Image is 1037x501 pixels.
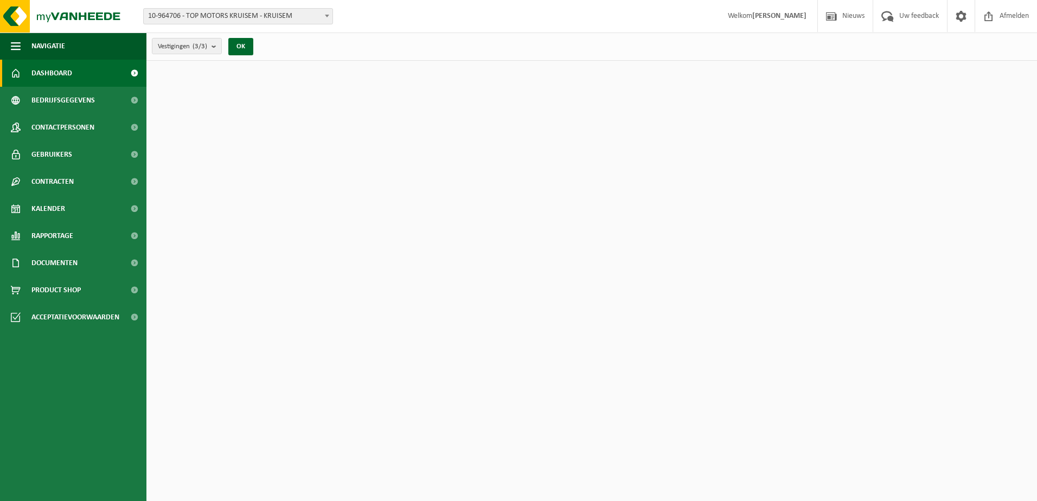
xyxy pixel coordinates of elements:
span: Vestigingen [158,38,207,55]
button: Vestigingen(3/3) [152,38,222,54]
span: Kalender [31,195,65,222]
span: Documenten [31,249,78,277]
span: Dashboard [31,60,72,87]
span: Contracten [31,168,74,195]
span: Contactpersonen [31,114,94,141]
span: Acceptatievoorwaarden [31,304,119,331]
span: Bedrijfsgegevens [31,87,95,114]
span: 10-964706 - TOP MOTORS KRUISEM - KRUISEM [143,8,333,24]
span: Product Shop [31,277,81,304]
span: Gebruikers [31,141,72,168]
span: Navigatie [31,33,65,60]
span: 10-964706 - TOP MOTORS KRUISEM - KRUISEM [144,9,332,24]
button: OK [228,38,253,55]
count: (3/3) [193,43,207,50]
strong: [PERSON_NAME] [752,12,806,20]
span: Rapportage [31,222,73,249]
